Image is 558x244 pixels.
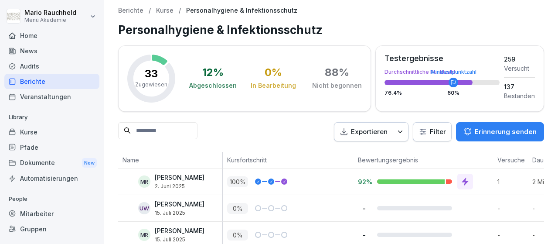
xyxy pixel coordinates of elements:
[4,140,99,155] a: Pfade
[4,206,99,221] a: Mitarbeiter
[227,203,248,214] p: 0 %
[155,227,204,235] p: [PERSON_NAME]
[431,69,476,75] div: Mindestpunktzahl
[4,155,99,171] a: DokumenteNew
[358,178,370,186] p: 92%
[24,17,76,23] p: Menü Akademie
[384,69,500,75] div: Durchschnittliche Punktzahl
[138,175,150,188] div: MR
[227,155,349,165] p: Kursfortschritt
[351,127,388,137] p: Exportieren
[118,21,544,38] h1: Personalhygiene & Infektionsschutz
[122,155,218,165] p: Name
[118,7,143,14] a: Berichte
[4,221,99,237] a: Gruppen
[504,91,535,100] div: Bestanden
[82,158,97,168] div: New
[4,28,99,43] a: Home
[504,64,535,73] div: Versucht
[138,202,150,214] div: UW
[4,110,99,124] p: Library
[135,81,167,89] p: Zugewiesen
[155,183,204,189] p: 2. Juni 2025
[497,155,524,165] p: Versuche
[497,230,528,240] p: -
[227,230,248,241] p: 0 %
[4,192,99,206] p: People
[4,171,99,186] a: Automatisierungen
[4,58,99,74] a: Audits
[189,81,237,90] div: Abgeschlossen
[358,231,370,239] p: -
[4,155,99,171] div: Dokumente
[4,74,99,89] a: Berichte
[504,82,535,91] div: 137
[504,55,535,64] div: 259
[251,81,296,90] div: In Bearbeitung
[497,177,528,186] p: 1
[334,122,408,142] button: Exportieren
[155,174,204,182] p: [PERSON_NAME]
[24,9,76,17] p: Mario Rauchheld
[475,127,537,137] p: Erinnerung senden
[384,55,500,62] div: Testergebnisse
[4,124,99,140] a: Kurse
[497,204,528,213] p: -
[149,7,151,14] p: /
[145,69,158,79] p: 33
[4,89,99,104] a: Veranstaltungen
[325,67,349,78] div: 88 %
[179,7,181,14] p: /
[384,90,500,96] div: 76.4 %
[202,67,224,78] div: 12 %
[418,127,446,136] div: Filter
[358,155,489,165] p: Bewertungsergebnis
[265,67,282,78] div: 0 %
[186,7,297,14] p: Personalhygiene & Infektionsschutz
[312,81,362,90] div: Nicht begonnen
[456,122,544,141] button: Erinnerung senden
[413,123,451,141] button: Filter
[447,90,459,96] div: 60 %
[227,176,248,187] p: 100 %
[155,201,204,208] p: [PERSON_NAME]
[138,229,150,241] div: MR
[156,7,174,14] a: Kurse
[4,43,99,58] a: News
[358,204,370,213] p: -
[155,237,204,243] p: 15. Juli 2025
[155,210,204,216] p: 15. Juli 2025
